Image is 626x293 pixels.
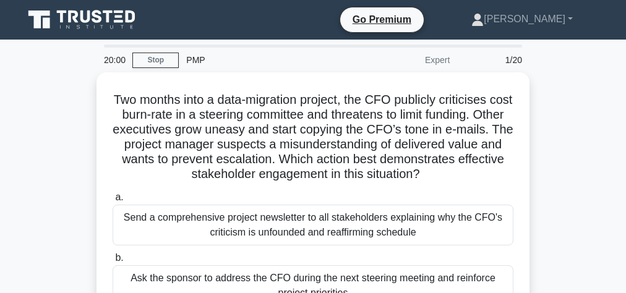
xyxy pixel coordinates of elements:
[179,48,349,72] div: PMP
[111,92,515,182] h5: Two months into a data-migration project, the CFO publicly criticises cost burn-rate in a steerin...
[442,7,602,32] a: [PERSON_NAME]
[457,48,530,72] div: 1/20
[349,48,457,72] div: Expert
[115,192,123,202] span: a.
[132,53,179,68] a: Stop
[345,12,419,27] a: Go Premium
[115,252,123,263] span: b.
[96,48,132,72] div: 20:00
[113,205,513,245] div: Send a comprehensive project newsletter to all stakeholders explaining why the CFO's criticism is...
